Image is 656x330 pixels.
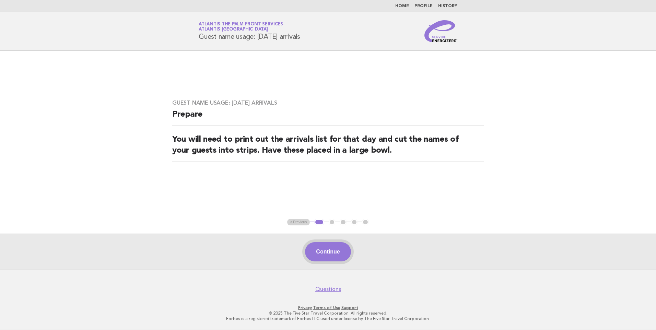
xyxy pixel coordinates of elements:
p: · · [118,305,538,310]
a: Privacy [298,305,312,310]
a: Atlantis The Palm Front ServicesAtlantis [GEOGRAPHIC_DATA] [199,22,283,32]
img: Service Energizers [424,20,457,42]
a: Support [341,305,358,310]
button: 1 [314,219,324,226]
p: Forbes is a registered trademark of Forbes LLC used under license by The Five Star Travel Corpora... [118,316,538,321]
span: Atlantis [GEOGRAPHIC_DATA] [199,27,268,32]
h2: You will need to print out the arrivals list for that day and cut the names of your guests into s... [172,134,484,162]
p: © 2025 The Five Star Travel Corporation. All rights reserved. [118,310,538,316]
a: History [438,4,457,8]
a: Terms of Use [313,305,340,310]
button: Continue [305,242,351,261]
a: Questions [315,286,341,293]
h1: Guest name usage: [DATE] arrivals [199,22,300,40]
h3: Guest name usage: [DATE] arrivals [172,99,484,106]
a: Home [395,4,409,8]
h2: Prepare [172,109,484,126]
a: Profile [414,4,433,8]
